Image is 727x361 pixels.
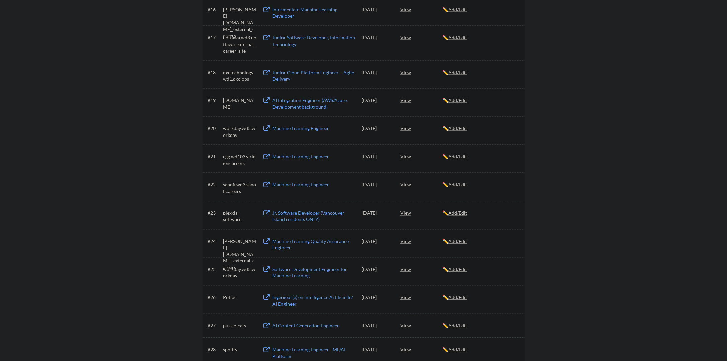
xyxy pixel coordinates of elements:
div: View [400,122,442,134]
div: ✏️ [442,347,519,353]
div: View [400,235,442,247]
div: AI Integration Engineer (AWS/Azure, Development background) [272,97,355,110]
div: ✏️ [442,97,519,104]
div: #27 [208,323,221,329]
div: [PERSON_NAME][DOMAIN_NAME]_external_careers [223,6,256,39]
div: Junior Software Developer, Information Technology [272,34,355,48]
div: Machine Learning Engineer - ML/AI Platform [272,347,355,360]
u: Add/Edit [448,7,467,12]
div: Machine Learning Engineer [272,125,355,132]
div: #18 [208,69,221,76]
div: View [400,207,442,219]
div: [DATE] [362,154,391,160]
div: [DATE] [362,182,391,188]
div: View [400,344,442,356]
div: ✏️ [442,266,519,273]
u: Add/Edit [448,98,467,103]
div: uottawa.wd3.uottawa_external_career_site [223,34,256,54]
u: Add/Edit [448,347,467,353]
div: View [400,151,442,163]
div: Ingénieur(e) en Intelligence Artificielle/ AI Engineer [272,294,355,307]
div: View [400,263,442,275]
div: ✏️ [442,182,519,188]
u: Add/Edit [448,126,467,131]
div: [PERSON_NAME][DOMAIN_NAME]_external_careers [223,238,256,271]
div: #26 [208,294,221,301]
div: Software Development Engineer for Machine Learning [272,266,355,279]
div: View [400,320,442,332]
div: #17 [208,34,221,41]
div: ✏️ [442,6,519,13]
div: plexxis-software [223,210,256,223]
div: ✏️ [442,69,519,76]
div: View [400,31,442,43]
div: workday.wd5.workday [223,266,256,279]
div: ✏️ [442,323,519,329]
div: [DATE] [362,69,391,76]
u: Add/Edit [448,154,467,160]
div: Junior Cloud Platform Engineer – Agile Delivery [272,69,355,82]
div: [DATE] [362,266,391,273]
div: #21 [208,154,221,160]
div: #25 [208,266,221,273]
u: Add/Edit [448,210,467,216]
div: Machine Learning Engineer [272,154,355,160]
div: puzzle-cats [223,323,256,329]
div: View [400,94,442,106]
div: [DATE] [362,210,391,217]
div: #24 [208,238,221,245]
div: View [400,291,442,303]
div: Jr. Software Developer (Vancouver Island residents ONLY) [272,210,355,223]
div: [DATE] [362,294,391,301]
div: AI Content Generation Engineer [272,323,355,329]
u: Add/Edit [448,295,467,300]
div: dxctechnology.wd1.dxcjobs [223,69,256,82]
u: Add/Edit [448,323,467,329]
div: ✏️ [442,294,519,301]
div: #22 [208,182,221,188]
div: Intermediate Machine Learning Developer [272,6,355,19]
div: [DATE] [362,97,391,104]
u: Add/Edit [448,182,467,188]
u: Add/Edit [448,267,467,272]
div: [DATE] [362,347,391,353]
div: View [400,179,442,191]
div: [DATE] [362,34,391,41]
div: #28 [208,347,221,353]
u: Add/Edit [448,70,467,75]
div: #23 [208,210,221,217]
div: [DATE] [362,238,391,245]
div: Potloc [223,294,256,301]
div: [DATE] [362,6,391,13]
div: cgg.wd103.viridiencareers [223,154,256,167]
div: View [400,3,442,15]
u: Add/Edit [448,239,467,244]
div: Machine Learning Engineer [272,182,355,188]
div: [DATE] [362,323,391,329]
div: spotify [223,347,256,353]
div: ✏️ [442,125,519,132]
div: ✏️ [442,238,519,245]
div: ✏️ [442,210,519,217]
div: ✏️ [442,34,519,41]
div: Machine Learning Quality Assurance Engineer [272,238,355,251]
div: [DOMAIN_NAME] [223,97,256,110]
div: View [400,66,442,78]
div: #19 [208,97,221,104]
div: sanofi.wd3.sanoficareers [223,182,256,195]
div: #20 [208,125,221,132]
div: #16 [208,6,221,13]
div: ✏️ [442,154,519,160]
div: workday.wd5.workday [223,125,256,139]
u: Add/Edit [448,35,467,40]
div: [DATE] [362,125,391,132]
